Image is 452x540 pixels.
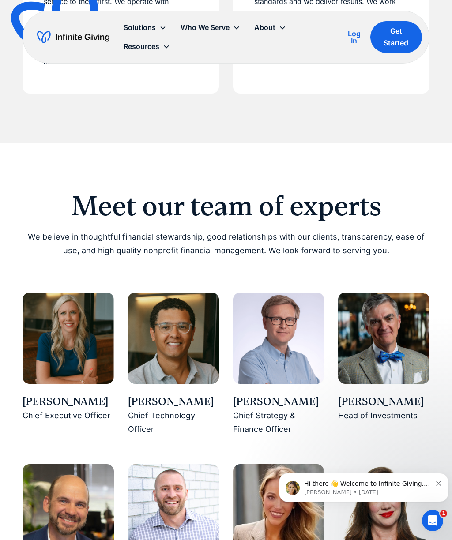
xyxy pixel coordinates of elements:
iframe: Intercom live chat [422,510,443,531]
div: Chief Executive Officer [23,409,113,423]
div: [PERSON_NAME] [128,394,219,409]
div: Solutions [124,22,156,34]
div: Resources [124,41,159,52]
a: home [37,30,109,44]
div: Chief Strategy & Finance Officer [233,409,324,436]
div: About [254,22,275,34]
div: Resources [117,37,177,56]
div: Log In [345,30,363,44]
div: About [247,18,293,37]
div: Who We Serve [181,22,230,34]
a: Get Started [370,21,422,53]
div: Head of Investments [338,409,429,423]
div: [PERSON_NAME] [23,394,113,409]
p: We believe in thoughtful financial stewardship, good relationships with our clients, transparency... [23,230,429,257]
span: 1 [440,510,447,517]
div: [PERSON_NAME] [233,394,324,409]
div: Chief Technology Officer [128,409,219,436]
div: [PERSON_NAME] [338,394,429,409]
iframe: Intercom notifications message [275,454,452,516]
div: Solutions [117,18,173,37]
a: Log In [345,28,363,46]
div: Who We Serve [173,18,247,37]
h2: Meet our team of experts [23,192,429,220]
